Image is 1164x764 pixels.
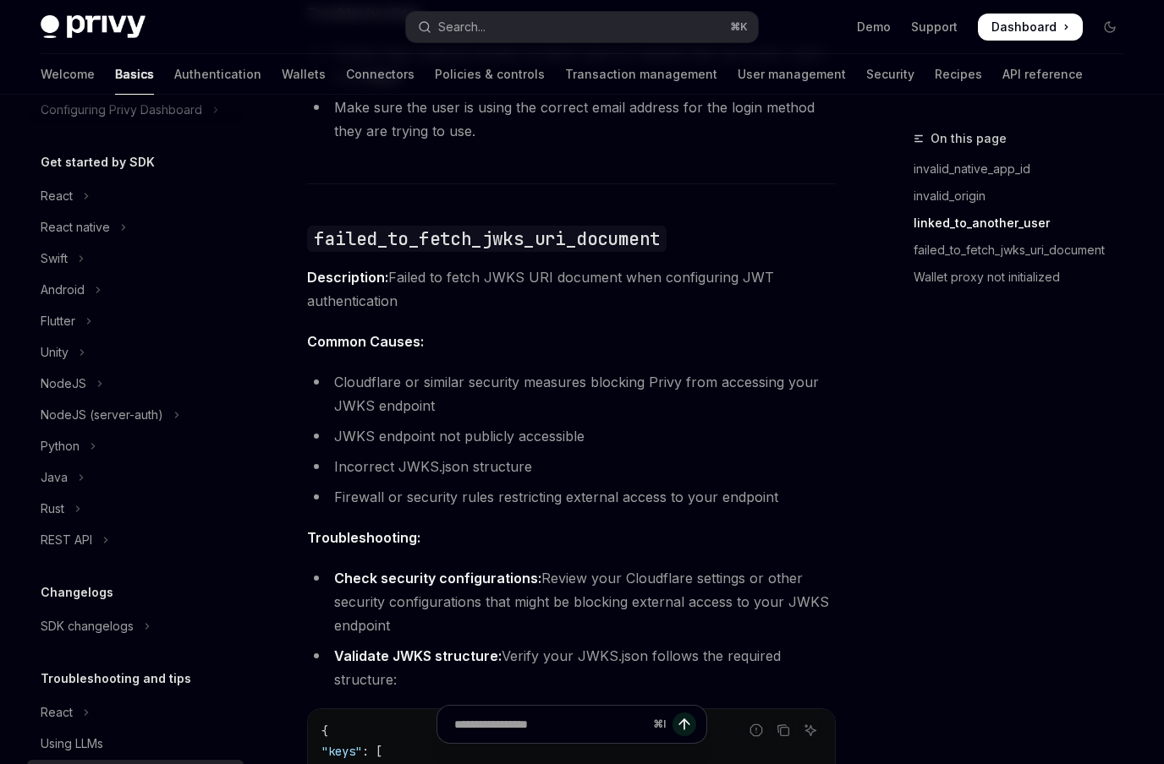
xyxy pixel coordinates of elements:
button: Toggle SDK changelogs section [27,611,244,641]
a: Policies & controls [435,54,545,95]
button: Toggle Android section [27,275,244,305]
div: REST API [41,530,92,550]
button: Toggle React section [27,697,244,728]
strong: Troubleshooting: [307,529,420,546]
span: ⌘ K [730,20,748,34]
button: Toggle Java section [27,462,244,493]
a: Wallet proxy not initialized [914,264,1137,291]
span: Dashboard [991,19,1057,35]
button: Toggle dark mode [1096,14,1123,41]
a: Authentication [174,54,261,95]
a: invalid_native_app_id [914,156,1137,183]
span: On this page [931,128,1007,149]
li: Firewall or security rules restricting external access to your endpoint [307,485,836,509]
input: Ask a question... [454,706,646,743]
button: Toggle Unity section [27,337,244,368]
div: SDK changelogs [41,616,134,636]
h5: Troubleshooting and tips [41,668,191,689]
code: failed_to_fetch_jwks_uri_document [307,226,667,252]
div: NodeJS (server-auth) [41,405,163,425]
button: Toggle React native section [27,212,244,243]
button: Send message [673,712,696,736]
li: Incorrect JWKS.json structure [307,455,836,478]
li: JWKS endpoint not publicly accessible [307,424,836,448]
div: Rust [41,499,64,519]
div: Flutter [41,311,75,331]
a: Basics [115,54,154,95]
a: invalid_origin [914,183,1137,210]
a: linked_to_another_user [914,210,1137,237]
a: User management [738,54,846,95]
div: Unity [41,342,69,363]
button: Open search [406,12,758,42]
button: Toggle NodeJS (server-auth) section [27,400,244,430]
li: Cloudflare or similar security measures blocking Privy from accessing your JWKS endpoint [307,370,836,417]
div: Android [41,280,85,300]
div: Java [41,467,68,488]
h5: Changelogs [41,582,113,603]
a: failed_to_fetch_jwks_uri_document [914,237,1137,264]
div: NodeJS [41,374,86,394]
strong: Common Causes: [307,333,424,350]
button: Toggle Rust section [27,494,244,524]
li: Make sure the user is using the correct email address for the login method they are trying to use. [307,95,836,143]
a: Security [866,54,914,95]
button: Toggle Flutter section [27,306,244,336]
strong: Description: [307,269,388,286]
div: Using LLMs [41,734,103,754]
a: Wallets [282,54,326,95]
a: Using LLMs [27,729,244,759]
div: Python [41,436,80,456]
strong: Check security configurations: [334,570,541,587]
button: Toggle React section [27,181,244,211]
button: Toggle NodeJS section [27,368,244,399]
button: Toggle REST API section [27,525,244,555]
li: Verify your JWKS.json follows the required structure: [307,644,836,691]
strong: Validate JWKS structure: [334,647,502,664]
a: Dashboard [978,14,1083,41]
a: Connectors [346,54,415,95]
a: Demo [857,19,891,35]
a: API reference [1002,54,1083,95]
a: Recipes [935,54,982,95]
span: Failed to fetch JWKS URI document when configuring JWT authentication [307,265,836,313]
a: Support [911,19,958,35]
div: React [41,702,73,723]
button: Toggle Python section [27,431,244,461]
div: React [41,186,73,206]
img: dark logo [41,15,145,39]
a: Transaction management [565,54,717,95]
h5: Get started by SDK [41,152,155,172]
a: Welcome [41,54,95,95]
div: Swift [41,248,68,269]
div: React native [41,217,110,237]
div: Search... [438,17,486,37]
button: Toggle Swift section [27,243,244,274]
li: Review your Cloudflare settings or other security configurations that might be blocking external ... [307,566,836,637]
